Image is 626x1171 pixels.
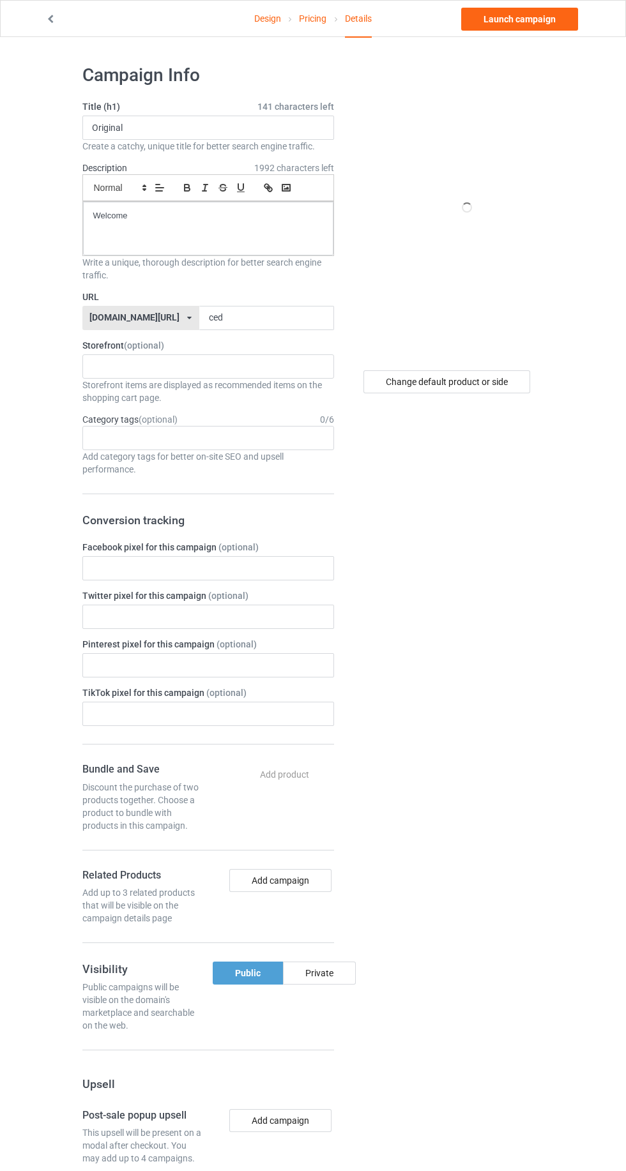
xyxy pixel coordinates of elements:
[461,8,578,31] a: Launch campaign
[229,869,332,892] button: Add campaign
[82,413,178,426] label: Category tags
[82,781,204,832] div: Discount the purchase of two products together. Choose a product to bundle with products in this ...
[82,686,334,699] label: TikTok pixel for this campaign
[363,370,530,393] div: Change default product or side
[82,589,334,602] label: Twitter pixel for this campaign
[82,291,334,303] label: URL
[82,140,334,153] div: Create a catchy, unique title for better search engine traffic.
[82,513,334,527] h3: Conversion tracking
[82,1126,204,1165] div: This upsell will be present on a modal after checkout. You may add up to 4 campaigns.
[82,638,334,651] label: Pinterest pixel for this campaign
[283,962,356,985] div: Private
[82,100,334,113] label: Title (h1)
[218,542,259,552] span: (optional)
[257,100,334,113] span: 141 characters left
[82,163,127,173] label: Description
[320,413,334,426] div: 0 / 6
[82,1109,204,1122] h4: Post-sale popup upsell
[93,210,323,222] p: Welcome
[82,763,204,776] h4: Bundle and Save
[254,162,334,174] span: 1992 characters left
[82,450,334,476] div: Add category tags for better on-site SEO and upsell performance.
[208,591,248,601] span: (optional)
[82,981,204,1032] div: Public campaigns will be visible on the domain's marketplace and searchable on the web.
[299,1,326,36] a: Pricing
[82,541,334,554] label: Facebook pixel for this campaign
[89,313,179,322] div: [DOMAIN_NAME][URL]
[124,340,164,351] span: (optional)
[254,1,281,36] a: Design
[82,1077,334,1091] h3: Upsell
[139,414,178,425] span: (optional)
[82,962,204,976] h3: Visibility
[345,1,372,38] div: Details
[82,256,334,282] div: Write a unique, thorough description for better search engine traffic.
[206,688,247,698] span: (optional)
[82,64,334,87] h1: Campaign Info
[229,1109,332,1132] button: Add campaign
[217,639,257,649] span: (optional)
[82,869,204,882] h4: Related Products
[82,339,334,352] label: Storefront
[213,962,283,985] div: Public
[82,886,204,925] div: Add up to 3 related products that will be visible on the campaign details page
[82,379,334,404] div: Storefront items are displayed as recommended items on the shopping cart page.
